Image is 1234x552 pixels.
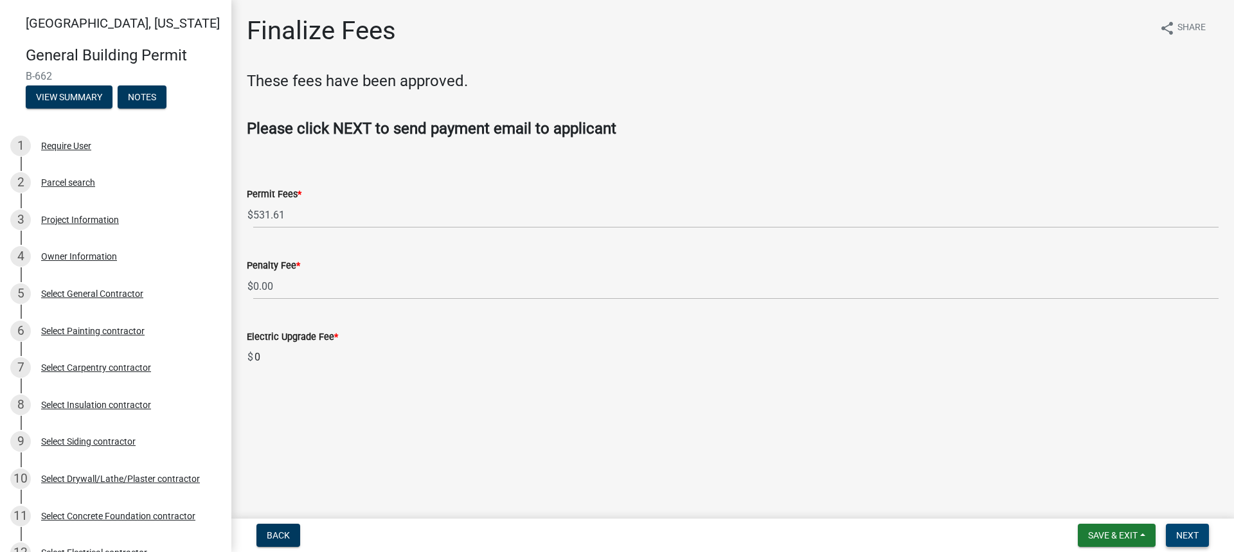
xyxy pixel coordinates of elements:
[26,15,220,31] span: [GEOGRAPHIC_DATA], [US_STATE]
[256,524,300,547] button: Back
[247,333,338,342] label: Electric Upgrade Fee
[10,506,31,526] div: 11
[10,395,31,415] div: 8
[10,172,31,193] div: 2
[41,178,95,187] div: Parcel search
[10,209,31,230] div: 3
[118,85,166,109] button: Notes
[10,283,31,304] div: 5
[1177,21,1206,36] span: Share
[26,85,112,109] button: View Summary
[10,321,31,341] div: 6
[41,215,119,224] div: Project Information
[118,93,166,103] wm-modal-confirm: Notes
[41,289,143,298] div: Select General Contractor
[267,530,290,540] span: Back
[1159,21,1175,36] i: share
[247,202,254,228] span: $
[1166,524,1209,547] button: Next
[247,120,616,138] strong: Please click NEXT to send payment email to applicant
[1088,530,1138,540] span: Save & Exit
[41,141,91,150] div: Require User
[10,431,31,452] div: 9
[41,437,136,446] div: Select Siding contractor
[41,326,145,335] div: Select Painting contractor
[41,474,200,483] div: Select Drywall/Lathe/Plaster contractor
[41,512,195,521] div: Select Concrete Foundation contractor
[26,70,206,82] span: B-662
[247,72,1219,91] h4: These fees have been approved.
[41,400,151,409] div: Select Insulation contractor
[26,93,112,103] wm-modal-confirm: Summary
[1149,15,1216,40] button: shareShare
[41,363,151,372] div: Select Carpentry contractor
[247,190,301,199] label: Permit Fees
[247,15,396,46] h1: Finalize Fees
[247,262,300,271] label: Penalty Fee
[41,252,117,261] div: Owner Information
[26,46,221,65] h4: General Building Permit
[10,246,31,267] div: 4
[10,136,31,156] div: 1
[10,357,31,378] div: 7
[247,344,254,370] span: $
[1078,524,1156,547] button: Save & Exit
[247,273,254,299] span: $
[1176,530,1199,540] span: Next
[10,468,31,489] div: 10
